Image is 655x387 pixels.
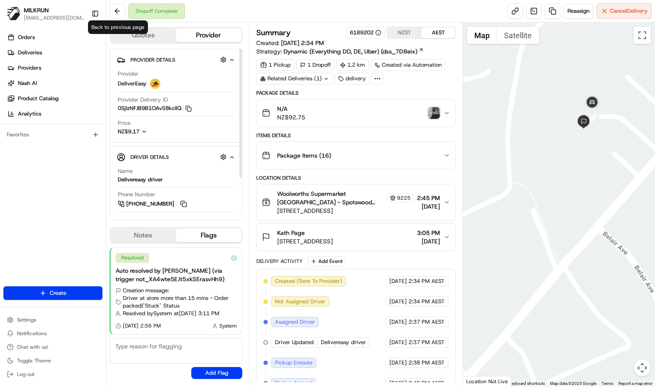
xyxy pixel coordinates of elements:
[463,376,512,387] div: Location Not Live
[550,381,596,386] span: Map data ©2025 Google
[3,76,106,90] a: Nash AI
[116,253,149,263] div: Resolved
[118,119,130,127] span: Price
[118,128,193,136] button: NZ$9.17
[18,49,42,56] span: Deliveries
[111,28,176,42] button: Quotes
[18,34,35,41] span: Orders
[389,379,407,387] span: [DATE]
[50,289,66,297] span: Create
[3,368,102,380] button: Log out
[277,229,305,237] span: Kath Page
[281,39,324,47] span: [DATE] 2:34 PM
[408,379,445,387] span: 2:40 PM AEST
[17,371,34,378] span: Log out
[564,3,593,19] button: Reassign
[497,27,539,44] button: Show satellite imagery
[350,29,381,37] button: 6189202
[387,27,421,38] button: NZST
[408,298,445,305] span: 2:34 PM AEST
[508,381,545,387] button: Keyboard shortcuts
[275,339,314,346] span: Driver Updated
[118,80,147,88] span: DeliverEasy
[256,39,324,47] span: Created:
[371,59,445,71] a: Created via Automation
[408,359,445,367] span: 2:38 PM AEST
[277,151,331,160] span: Package Items ( 16 )
[123,294,237,310] span: Driver at store more than 15 mins - Order packed | "Stuck" Status
[24,6,49,14] button: MILKRUN
[191,367,242,379] button: Add Flag
[118,167,133,175] span: Name
[174,310,219,317] span: at [DATE] 3:11 PM
[296,59,335,71] div: 1 Dropoff
[3,341,102,353] button: Chat with us!
[18,64,41,72] span: Providers
[3,128,102,141] div: Favorites
[275,359,312,367] span: Pickup Enroute
[123,310,172,317] span: Resolved by System
[610,7,648,15] span: Cancel Delivery
[467,27,497,44] button: Show street map
[277,237,333,246] span: [STREET_ADDRESS]
[284,47,424,56] a: Dynamic (Everything DD, DE, Uber) (dss_7D8eix)
[3,3,88,24] button: MILKRUNMILKRUN[EMAIL_ADDRESS][DOMAIN_NAME]
[634,359,651,376] button: Map camera controls
[7,7,20,20] img: MILKRUN
[117,150,235,164] button: Driver Details
[389,318,407,326] span: [DATE]
[18,79,37,87] span: Nash AI
[256,90,456,96] div: Package Details
[256,47,424,56] div: Strategy:
[88,20,148,34] div: Back to previous page
[123,287,169,294] span: Creation message:
[277,206,414,215] span: [STREET_ADDRESS]
[587,113,597,122] div: 11
[3,286,102,300] button: Create
[117,53,235,67] button: Provider Details
[634,27,651,44] button: Toggle fullscreen view
[176,28,241,42] button: Provider
[219,322,237,329] span: System
[150,79,160,89] img: delivereasy_logo.png
[118,128,139,135] span: NZ$9.17
[257,142,456,169] button: Package Items (16)
[465,376,493,387] a: Open this area in Google Maps (opens a new window)
[18,95,59,102] span: Product Catalog
[24,14,85,21] button: [EMAIL_ADDRESS][DOMAIN_NAME]
[3,31,106,44] a: Orders
[408,277,445,285] span: 2:34 PM AEST
[3,314,102,326] button: Settings
[257,184,456,220] button: Woolworths Supermarket [GEOGRAPHIC_DATA] - Spotswood Store Manager9225[STREET_ADDRESS]2:45 PM[DATE]
[597,3,652,19] button: CancelDelivery
[118,191,155,198] span: Phone Number
[465,376,493,387] img: Google
[176,229,241,242] button: Flags
[336,59,369,71] div: 1.2 km
[408,318,445,326] span: 2:37 PM AEST
[275,379,312,387] span: Pickup Arrived
[123,322,161,329] span: [DATE] 2:56 PM
[308,256,346,266] button: Add Event
[428,107,440,119] img: photo_proof_of_delivery image
[275,298,326,305] span: Not Assigned Driver
[618,381,652,386] a: Report a map error
[389,277,407,285] span: [DATE]
[116,266,237,283] div: Auto resolved by [PERSON_NAME] (via trigger not_XA4wte5EJt5xkSErasvHh9)
[277,189,386,206] span: Woolworths Supermarket [GEOGRAPHIC_DATA] - Spotswood Store Manager
[408,339,445,346] span: 2:37 PM AEST
[130,154,169,161] span: Driver Details
[567,7,590,15] span: Reassign
[118,96,168,104] span: Provider Delivery ID
[3,92,106,105] a: Product Catalog
[601,381,613,386] a: Terms (opens in new tab)
[284,47,417,56] span: Dynamic (Everything DD, DE, Uber) (dss_7D8eix)
[389,359,407,367] span: [DATE]
[118,105,192,112] button: 0SjIzNFJB9B1OAvS8kcilQ
[17,330,47,337] span: Notifications
[275,277,342,285] span: Created (Sent To Provider)
[256,59,295,71] div: 1 Pickup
